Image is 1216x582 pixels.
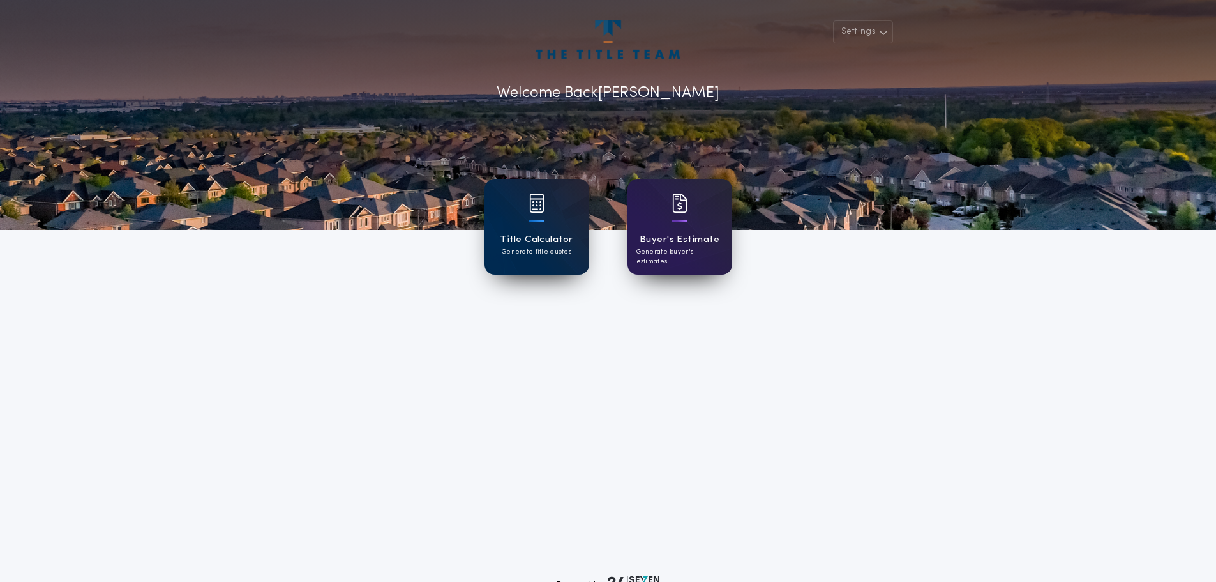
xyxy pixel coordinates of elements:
img: account-logo [536,20,679,59]
p: Welcome Back [PERSON_NAME] [497,82,719,105]
img: card icon [672,194,687,213]
p: Generate title quotes [502,247,571,257]
h1: Buyer's Estimate [640,233,719,247]
a: card iconTitle CalculatorGenerate title quotes [484,179,589,275]
a: card iconBuyer's EstimateGenerate buyer's estimates [627,179,732,275]
img: card icon [529,194,544,213]
h1: Title Calculator [500,233,573,247]
button: Settings [833,20,893,43]
p: Generate buyer's estimates [636,247,723,266]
